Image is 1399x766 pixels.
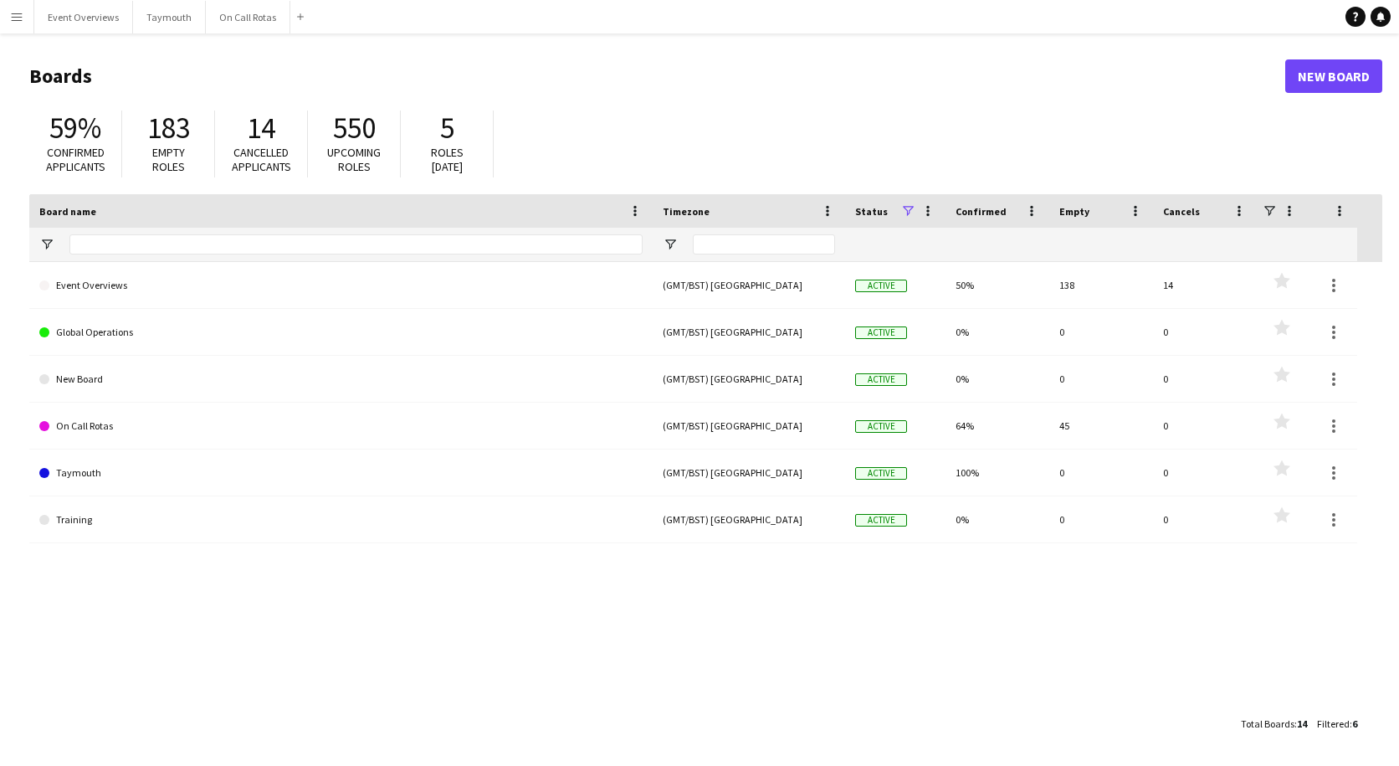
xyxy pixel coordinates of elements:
[855,514,907,527] span: Active
[39,403,643,450] a: On Call Rotas
[1153,403,1257,449] div: 0
[39,309,643,356] a: Global Operations
[232,145,291,174] span: Cancelled applicants
[1153,496,1257,542] div: 0
[247,110,275,147] span: 14
[39,356,643,403] a: New Board
[663,205,710,218] span: Timezone
[945,309,1049,355] div: 0%
[1241,707,1307,740] div: :
[1285,59,1382,93] a: New Board
[855,373,907,386] span: Active
[327,145,381,174] span: Upcoming roles
[1049,496,1153,542] div: 0
[147,110,190,147] span: 183
[1352,717,1357,730] span: 6
[855,205,888,218] span: Status
[1241,717,1294,730] span: Total Boards
[855,326,907,339] span: Active
[1163,205,1200,218] span: Cancels
[1153,356,1257,402] div: 0
[440,110,454,147] span: 5
[1049,356,1153,402] div: 0
[1317,717,1350,730] span: Filtered
[663,237,678,252] button: Open Filter Menu
[1049,403,1153,449] div: 45
[653,262,845,308] div: (GMT/BST) [GEOGRAPHIC_DATA]
[1153,450,1257,496] div: 0
[1153,262,1257,308] div: 14
[855,467,907,480] span: Active
[653,356,845,402] div: (GMT/BST) [GEOGRAPHIC_DATA]
[333,110,376,147] span: 550
[1059,205,1089,218] span: Empty
[855,420,907,433] span: Active
[39,237,54,252] button: Open Filter Menu
[1317,707,1357,740] div: :
[1153,309,1257,355] div: 0
[39,205,96,218] span: Board name
[653,309,845,355] div: (GMT/BST) [GEOGRAPHIC_DATA]
[69,234,643,254] input: Board name Filter Input
[945,450,1049,496] div: 100%
[1049,309,1153,355] div: 0
[956,205,1007,218] span: Confirmed
[1297,717,1307,730] span: 14
[431,145,464,174] span: Roles [DATE]
[693,234,835,254] input: Timezone Filter Input
[39,496,643,543] a: Training
[39,450,643,496] a: Taymouth
[945,403,1049,449] div: 64%
[46,145,105,174] span: Confirmed applicants
[945,496,1049,542] div: 0%
[152,145,185,174] span: Empty roles
[133,1,206,33] button: Taymouth
[1049,262,1153,308] div: 138
[39,262,643,309] a: Event Overviews
[945,356,1049,402] div: 0%
[34,1,133,33] button: Event Overviews
[1049,450,1153,496] div: 0
[206,1,290,33] button: On Call Rotas
[945,262,1049,308] div: 50%
[653,450,845,496] div: (GMT/BST) [GEOGRAPHIC_DATA]
[29,64,1285,89] h1: Boards
[653,403,845,449] div: (GMT/BST) [GEOGRAPHIC_DATA]
[855,280,907,292] span: Active
[653,496,845,542] div: (GMT/BST) [GEOGRAPHIC_DATA]
[49,110,101,147] span: 59%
